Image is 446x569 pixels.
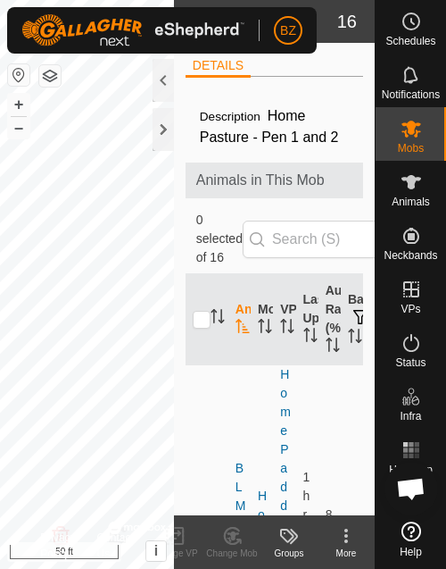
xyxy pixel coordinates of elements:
[318,274,341,365] th: Audio Ratio (%)
[398,143,424,154] span: Mobs
[376,515,446,565] a: Help
[186,56,251,78] li: DETAILS
[341,274,363,365] th: Battery
[203,547,260,560] div: Change Mob
[382,89,440,100] span: Notifications
[400,411,421,422] span: Infra
[280,21,296,40] span: BZ
[392,197,430,207] span: Animals
[146,547,203,560] div: Change VP
[8,94,29,115] button: +
[296,274,318,365] th: Last Updated
[96,530,133,562] a: Contact Us
[384,462,438,515] a: Open chat
[326,507,333,540] span: 88
[39,65,61,87] button: Map Layers
[8,64,29,86] button: Reset Map
[21,14,244,46] img: Gallagher Logo
[200,110,260,123] label: Description
[400,547,422,557] span: Help
[389,464,433,475] span: Heatmap
[303,331,318,345] p-sorticon: Activate to sort
[228,274,251,365] th: Animal
[258,487,266,562] div: Home
[196,211,243,267] span: 0 selected of 16
[146,541,166,561] button: i
[280,322,294,336] p-sorticon: Activate to sort
[318,547,375,560] div: More
[251,274,273,365] th: Mob
[337,8,357,35] span: 16
[40,530,75,562] a: Privacy Policy
[8,117,29,138] button: –
[385,36,435,46] span: Schedules
[401,304,420,314] span: VPs
[326,340,340,355] p-sorticon: Activate to sort
[258,322,272,336] p-sorticon: Activate to sort
[348,331,362,346] p-sorticon: Activate to sort
[154,543,158,558] span: i
[196,170,352,191] span: Animals in This Mob
[260,547,318,560] div: Groups
[384,250,437,261] span: Neckbands
[211,312,225,326] p-sorticon: Activate to sort
[235,322,250,336] p-sorticon: Activate to sort
[273,274,295,365] th: VP
[395,357,425,368] span: Status
[200,101,346,152] span: Home Pasture - Pen 1 and 2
